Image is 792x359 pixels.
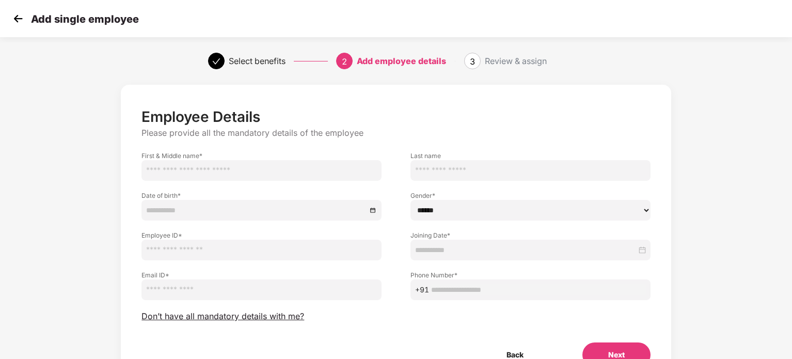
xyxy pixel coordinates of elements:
span: +91 [415,284,429,295]
span: check [212,57,220,66]
span: Don’t have all mandatory details with me? [141,311,304,322]
span: 3 [470,56,475,67]
label: Date of birth [141,191,382,200]
div: Review & assign [485,53,547,69]
label: Phone Number [410,271,651,279]
div: Add employee details [357,53,446,69]
label: Gender [410,191,651,200]
label: Last name [410,151,651,160]
p: Employee Details [141,108,650,126]
label: Employee ID [141,231,382,240]
label: Email ID [141,271,382,279]
label: First & Middle name [141,151,382,160]
div: Select benefits [229,53,286,69]
img: svg+xml;base64,PHN2ZyB4bWxucz0iaHR0cDovL3d3dy53My5vcmcvMjAwMC9zdmciIHdpZHRoPSIzMCIgaGVpZ2h0PSIzMC... [10,11,26,26]
label: Joining Date [410,231,651,240]
span: 2 [342,56,347,67]
p: Add single employee [31,13,139,25]
p: Please provide all the mandatory details of the employee [141,128,650,138]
